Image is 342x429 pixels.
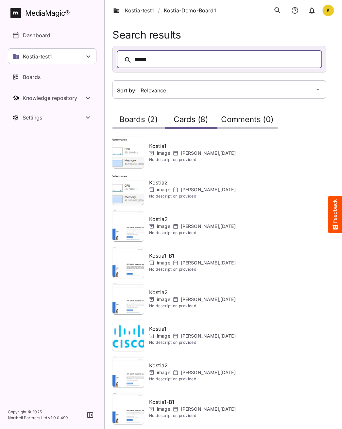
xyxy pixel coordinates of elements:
[157,406,170,412] p: image
[8,90,96,106] nav: Knowledge repository
[149,193,236,199] span: No description provided
[112,29,326,41] h1: Search results
[221,115,274,127] h2: Comments (0)
[112,320,144,351] img: thumbnail.jpg
[8,415,68,421] p: Northell Partners Ltd v 1.0.0.499
[149,398,236,406] p: Kostia1-B1
[149,303,236,309] span: No description provided
[149,412,236,419] span: No description provided
[181,406,236,412] p: [PERSON_NAME] , [DATE]
[23,73,41,81] p: Boards
[157,186,170,193] p: image
[157,369,170,376] p: image
[174,115,208,127] h2: Cards (8)
[8,90,96,106] button: Toggle Knowledge repository
[112,246,144,278] img: thumbnail.jpg
[288,4,301,17] button: notifications
[113,7,154,14] a: Kostia-test1
[112,283,144,314] img: thumbnail.jpg
[23,53,52,60] p: Kostia-test1
[157,333,170,339] p: image
[117,87,141,94] p: Sort by:
[149,230,236,236] span: No description provided
[112,210,144,241] img: thumbnail.jpg
[149,179,236,186] p: Kostia2
[8,27,96,43] a: Dashboard
[149,325,236,333] p: Kostia1
[149,361,236,369] p: Kostia2
[25,8,70,19] div: MediaMagic ®
[8,110,96,125] nav: Settings
[181,260,236,266] p: [PERSON_NAME] , [DATE]
[181,186,236,193] p: [PERSON_NAME] , [DATE]
[149,288,236,296] p: Kostia2
[149,339,236,346] span: No description provided
[157,150,170,156] p: image
[149,142,236,150] p: Kostia1
[8,409,68,415] p: Copyright © 2025
[23,95,84,101] div: Knowledge repository
[157,223,170,230] p: image
[305,4,318,17] button: notifications
[157,260,170,266] p: image
[8,69,96,85] a: Boards
[181,150,236,156] p: [PERSON_NAME] , [DATE]
[23,114,84,121] div: Settings
[149,252,236,260] p: Kostia1-B1
[8,110,96,125] button: Toggle Settings
[181,296,236,303] p: [PERSON_NAME] , [DATE]
[112,137,144,168] img: thumbnail.jpg
[157,296,170,303] p: image
[23,31,50,39] p: Dashboard
[181,223,236,230] p: [PERSON_NAME] , [DATE]
[271,4,284,17] button: search
[181,369,236,376] p: [PERSON_NAME] , [DATE]
[149,376,236,382] span: No description provided
[149,215,236,223] p: Kostia2
[158,7,160,14] span: /
[328,196,342,233] button: Feedback
[112,393,144,424] img: thumbnail.jpg
[119,115,158,127] h2: Boards (2)
[112,356,144,388] img: thumbnail.jpg
[181,333,236,339] p: [PERSON_NAME] , [DATE]
[10,8,96,18] a: MediaMagic®
[112,173,144,205] img: thumbnail.jpg
[322,5,334,16] div: K
[149,266,236,273] span: No description provided
[149,156,236,163] span: No description provided
[112,80,314,99] div: Relevance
